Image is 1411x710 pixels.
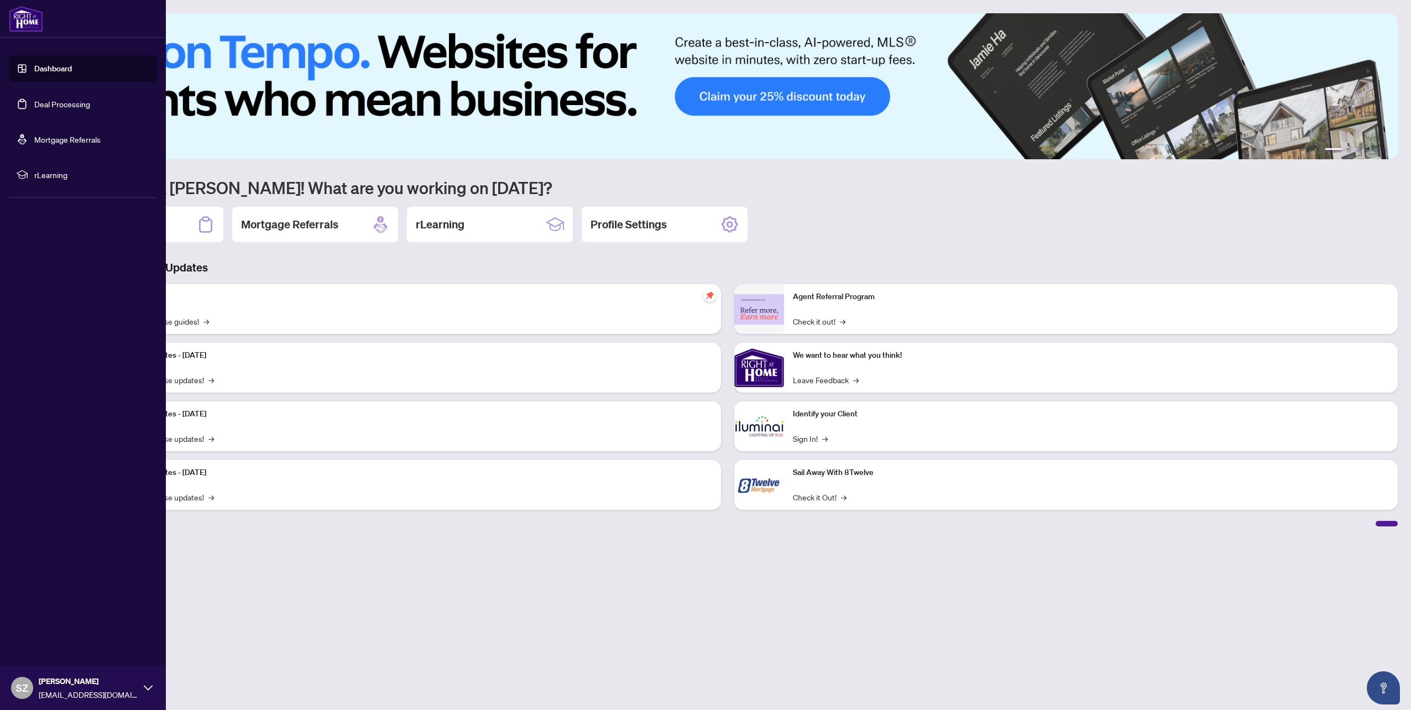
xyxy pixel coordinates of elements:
span: pushpin [703,289,717,302]
h1: Welcome back [PERSON_NAME]! What are you working on [DATE]? [58,177,1398,198]
button: 1 [1325,148,1342,153]
p: Platform Updates - [DATE] [116,467,712,479]
span: → [853,374,859,386]
span: [EMAIL_ADDRESS][DOMAIN_NAME] [39,688,138,701]
span: → [208,374,214,386]
span: [PERSON_NAME] [39,675,138,687]
a: Check it out!→ [793,315,845,327]
span: → [208,432,214,445]
img: We want to hear what you think! [734,343,784,393]
p: We want to hear what you think! [793,349,1389,362]
button: 6 [1382,148,1387,153]
span: SZ [16,680,28,696]
a: Deal Processing [34,99,90,109]
p: Self-Help [116,291,712,303]
img: Identify your Client [734,401,784,451]
img: logo [9,6,43,32]
h2: rLearning [416,217,464,232]
img: Slide 0 [58,13,1398,159]
button: 5 [1373,148,1378,153]
a: Mortgage Referrals [34,134,101,144]
img: Sail Away With 8Twelve [734,460,784,510]
button: Open asap [1367,671,1400,704]
span: → [208,491,214,503]
span: rLearning [34,169,149,181]
h2: Mortgage Referrals [241,217,338,232]
p: Agent Referral Program [793,291,1389,303]
button: 3 [1356,148,1360,153]
h3: Brokerage & Industry Updates [58,260,1398,275]
p: Platform Updates - [DATE] [116,349,712,362]
a: Leave Feedback→ [793,374,859,386]
span: → [841,491,846,503]
p: Identify your Client [793,408,1389,420]
img: Agent Referral Program [734,294,784,325]
p: Platform Updates - [DATE] [116,408,712,420]
a: Sign In!→ [793,432,828,445]
span: → [822,432,828,445]
button: 2 [1347,148,1351,153]
p: Sail Away With 8Twelve [793,467,1389,479]
button: 4 [1365,148,1369,153]
a: Dashboard [34,64,72,74]
h2: Profile Settings [590,217,667,232]
span: → [203,315,209,327]
a: Check it Out!→ [793,491,846,503]
span: → [840,315,845,327]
